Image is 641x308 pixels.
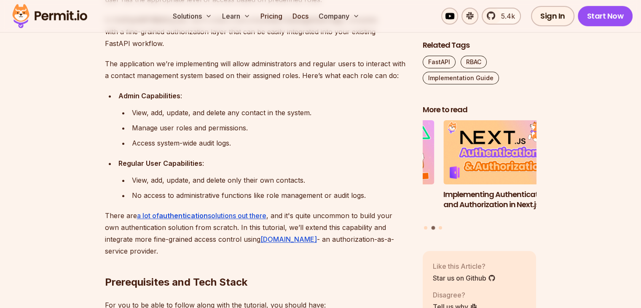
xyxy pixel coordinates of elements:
a: 5.4k [482,8,521,24]
button: Company [315,8,363,24]
div: : [118,90,409,102]
p: There are , and it's quite uncommon to build your own authentication solution from scratch. In th... [105,210,409,257]
button: Learn [219,8,254,24]
div: Manage user roles and permissions. [132,122,409,134]
a: Implementation Guide [423,72,499,85]
a: Sign In [531,6,574,26]
li: 1 of 3 [321,121,434,221]
div: : [118,157,409,169]
a: a lot ofauthenticationsolutions out there [137,211,266,220]
p: Like this Article? [433,261,496,271]
li: 2 of 3 [443,121,557,221]
h2: More to read [423,105,536,116]
span: 5.4k [496,11,515,21]
button: Solutions [169,8,215,24]
strong: Admin Capabilities [118,92,180,100]
h3: Implementing Authentication and Authorization in Next.js [443,189,557,211]
button: Go to slide 1 [424,226,427,230]
p: Disagree? [433,290,477,300]
img: Permit logo [8,2,91,30]
strong: Regular User Capabilities [118,159,202,168]
div: View, add, update, and delete any contact in the system. [132,107,409,119]
a: Implementing Authentication and Authorization in Next.jsImplementing Authentication and Authoriza... [443,121,557,221]
a: RBAC [461,56,487,69]
a: FastAPI [423,56,456,69]
h3: Implementing Multi-Tenant RBAC in Nuxt.js [321,189,434,211]
div: Posts [423,121,536,231]
strong: authentication [159,211,208,220]
div: View, add, update, and delete only their own contacts. [132,174,409,186]
a: Start Now [578,6,633,26]
button: Go to slide 3 [439,226,442,230]
a: Star us on Github [433,273,496,283]
a: Pricing [257,8,286,24]
button: Go to slide 2 [431,226,435,230]
a: Docs [289,8,312,24]
a: [DOMAIN_NAME] [260,235,317,243]
p: The application we’re implementing will allow administrators and regular users to interact with a... [105,58,409,81]
img: Implementing Authentication and Authorization in Next.js [443,121,557,185]
h2: Prerequisites and Tech Stack [105,242,409,289]
h2: Related Tags [423,41,536,51]
div: No access to administrative functions like role management or audit logs. [132,189,409,201]
div: Access system-wide audit logs. [132,137,409,149]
